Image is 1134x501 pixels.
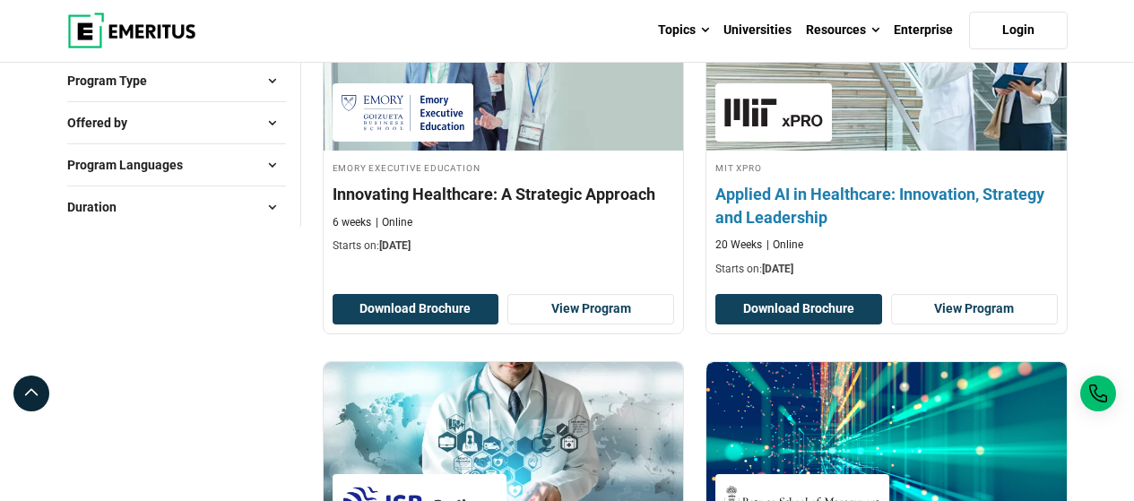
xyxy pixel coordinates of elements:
button: Duration [67,194,286,220]
p: 20 Weeks [715,238,762,253]
button: Download Brochure [715,294,882,324]
button: Offered by [67,109,286,136]
h4: Innovating Healthcare: A Strategic Approach [333,183,675,205]
a: View Program [507,294,674,324]
a: Login [969,12,1068,49]
span: Program Type [67,71,161,91]
p: Online [766,238,803,253]
span: Program Languages [67,155,197,175]
h4: MIT xPRO [715,160,1058,175]
button: Program Type [67,67,286,94]
p: Starts on: [715,262,1058,277]
h4: Emory Executive Education [333,160,675,175]
img: Emory Executive Education [342,92,464,133]
span: Offered by [67,113,142,133]
span: [DATE] [379,239,411,252]
img: MIT xPRO [724,92,823,133]
p: 6 weeks [333,215,371,230]
h4: Applied AI in Healthcare: Innovation, Strategy and Leadership [715,183,1058,228]
button: Download Brochure [333,294,499,324]
p: Online [376,215,412,230]
p: Starts on: [333,238,675,254]
a: View Program [891,294,1058,324]
button: Program Languages [67,151,286,178]
span: Duration [67,197,131,217]
span: [DATE] [762,263,793,275]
